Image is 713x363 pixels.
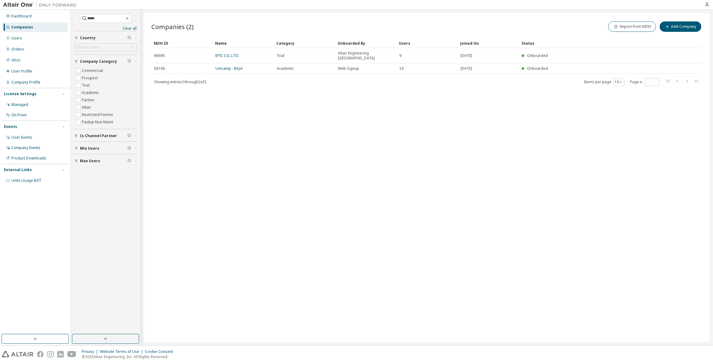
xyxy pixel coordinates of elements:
div: Product Downloads [11,156,46,161]
span: Altair Engineering [GEOGRAPHIC_DATA] [338,51,394,61]
button: Is Channel Partner [74,129,137,143]
button: Add Company [660,21,701,32]
span: Web Signup [338,66,359,71]
div: Users [11,36,22,41]
div: Cookie Consent [145,349,176,354]
span: Min Users [80,146,99,151]
button: Min Users [74,142,137,155]
span: Max Users [80,159,100,163]
span: 63166 [154,66,165,71]
div: Events [4,124,17,129]
span: Is Channel Partner [80,133,117,138]
div: Companies [11,25,33,30]
span: Clear filter [127,59,131,64]
div: Joined On [460,38,517,48]
span: Companies (2) [151,22,194,31]
label: Prospect [82,74,99,82]
span: Academic [277,66,294,71]
label: Commercial [82,67,104,74]
span: [DATE] [461,53,472,58]
span: Page n. [630,78,659,86]
div: On Prem [11,113,27,118]
span: 9 [399,53,401,58]
div: User Events [11,135,32,140]
div: MDH ID [154,38,210,48]
img: instagram.svg [47,351,54,357]
div: Company Events [11,145,40,150]
div: Category [276,38,333,48]
div: External Links [4,167,32,172]
img: altair_logo.svg [2,351,33,357]
button: Country [74,31,137,45]
a: Clear all [74,26,137,31]
button: Company Category [74,55,137,68]
span: Clear filter [127,159,131,163]
img: linkedin.svg [57,351,64,357]
span: Units Usage BI [11,178,41,183]
label: Altair [82,104,92,111]
button: Import from MDH [608,21,656,32]
a: Unicamp - BAJA [215,66,243,71]
span: Company Category [80,59,117,64]
label: Trial [82,82,91,89]
img: facebook.svg [37,351,44,357]
div: User Profile [11,69,32,74]
label: Paidup Non Maint [82,118,114,126]
div: Managed [11,102,28,107]
img: youtube.svg [67,351,76,357]
span: Clear filter [127,146,131,151]
button: 10 [615,80,623,84]
span: 24 [399,66,404,71]
div: Click to select [76,45,100,50]
span: Country [80,36,96,40]
span: Items per page [584,78,624,86]
button: Max Users [74,154,137,168]
img: Altair One [3,2,80,8]
span: [DATE] [461,66,472,71]
div: Dashboard [11,14,32,19]
label: Restricted Partner [82,111,115,118]
span: Clear filter [127,36,131,40]
div: SKUs [11,58,21,63]
div: Click to select [75,44,136,51]
div: Privacy [82,349,100,354]
label: Partner [82,96,96,104]
span: Showing entries 1 through 2 of 2 [154,79,207,84]
div: License Settings [4,92,36,96]
div: Company Profile [11,80,40,85]
div: Website Terms of Use [100,349,145,354]
div: Users [399,38,455,48]
div: Name [215,38,271,48]
div: Onboarded By [338,38,394,48]
span: Trial [277,53,284,58]
span: Clear filter [127,133,131,138]
label: Academic [82,89,100,96]
div: Orders [11,47,24,52]
span: Onboarded [527,53,548,58]
a: EPIC CO.,LTD. [215,53,239,58]
span: Onboarded [527,66,548,71]
span: 86695 [154,53,165,58]
div: Status [521,38,666,48]
p: © 2025 Altair Engineering, Inc. All Rights Reserved. [82,354,176,359]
